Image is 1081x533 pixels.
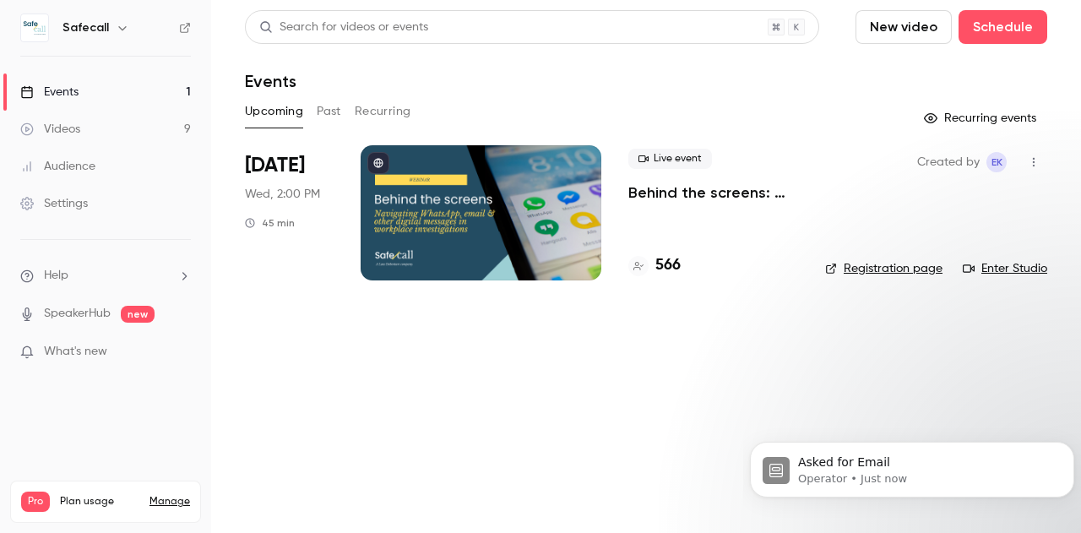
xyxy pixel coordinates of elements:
[21,492,50,512] span: Pro
[986,152,1007,172] span: Emma` Koster
[917,152,980,172] span: Created by
[171,345,191,360] iframe: Noticeable Trigger
[856,10,952,44] button: New video
[245,145,334,280] div: Oct 8 Wed, 2:00 PM (Europe/London)
[245,98,303,125] button: Upcoming
[245,71,296,91] h1: Events
[245,216,295,230] div: 45 min
[628,182,798,203] a: Behind the screens: navigating WhatsApp, email & other digital messages in workplace investigations
[963,260,1047,277] a: Enter Studio
[20,158,95,175] div: Audience
[916,105,1047,132] button: Recurring events
[245,186,320,203] span: Wed, 2:00 PM
[21,14,48,41] img: Safecall
[959,10,1047,44] button: Schedule
[149,495,190,509] a: Manage
[62,19,109,36] h6: Safecall
[20,84,79,101] div: Events
[20,121,80,138] div: Videos
[991,152,1002,172] span: EK
[355,98,411,125] button: Recurring
[44,343,107,361] span: What's new
[743,406,1081,525] iframe: Intercom notifications message
[20,195,88,212] div: Settings
[825,260,942,277] a: Registration page
[60,495,139,509] span: Plan usage
[20,267,191,285] li: help-dropdown-opener
[628,149,712,169] span: Live event
[121,306,155,323] span: new
[628,254,681,277] a: 566
[44,267,68,285] span: Help
[44,305,111,323] a: SpeakerHub
[245,152,305,179] span: [DATE]
[317,98,341,125] button: Past
[655,254,681,277] h4: 566
[259,19,428,36] div: Search for videos or events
